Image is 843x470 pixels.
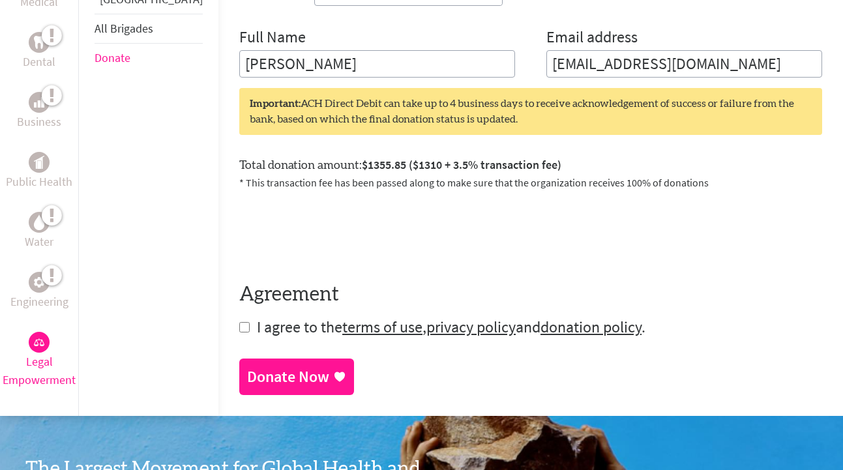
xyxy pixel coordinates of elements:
[95,21,153,36] a: All Brigades
[34,277,44,287] img: Engineering
[29,92,50,113] div: Business
[34,37,44,49] img: Dental
[34,338,44,346] img: Legal Empowerment
[34,215,44,230] img: Water
[10,293,68,311] p: Engineering
[546,50,822,78] input: Your Email
[17,113,61,131] p: Business
[257,317,645,337] span: I agree to the , and .
[239,156,561,175] label: Total donation amount:
[29,152,50,173] div: Public Health
[3,353,76,389] p: Legal Empowerment
[426,317,516,337] a: privacy policy
[6,173,72,191] p: Public Health
[247,366,329,387] div: Donate Now
[239,27,306,50] label: Full Name
[239,206,437,257] iframe: reCAPTCHA
[95,50,130,65] a: Donate
[239,88,822,135] div: ACH Direct Debit can take up to 4 business days to receive acknowledgement of success or failure ...
[29,32,50,53] div: Dental
[25,233,53,251] p: Water
[95,14,203,44] li: All Brigades
[29,212,50,233] div: Water
[95,44,203,72] li: Donate
[3,332,76,389] a: Legal EmpowermentLegal Empowerment
[239,175,822,190] p: * This transaction fee has been passed along to make sure that the organization receives 100% of ...
[6,152,72,191] a: Public HealthPublic Health
[29,332,50,353] div: Legal Empowerment
[540,317,642,337] a: donation policy
[34,97,44,108] img: Business
[250,98,301,109] strong: Important:
[342,317,422,337] a: terms of use
[239,50,515,78] input: Enter Full Name
[23,32,55,71] a: DentalDental
[34,156,44,169] img: Public Health
[10,272,68,311] a: EngineeringEngineering
[17,92,61,131] a: BusinessBusiness
[29,272,50,293] div: Engineering
[239,359,354,395] a: Donate Now
[546,27,638,50] label: Email address
[25,212,53,251] a: WaterWater
[362,157,561,172] span: $1355.85 ($1310 + 3.5% transaction fee)
[23,53,55,71] p: Dental
[239,283,822,306] h4: Agreement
